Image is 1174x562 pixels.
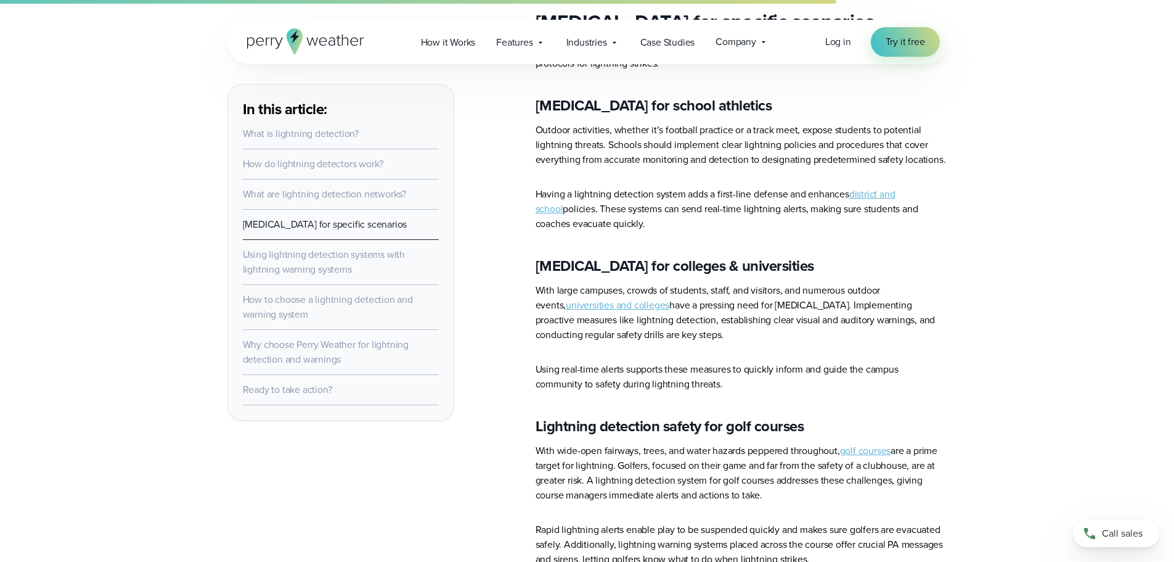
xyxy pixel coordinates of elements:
[536,283,947,342] p: With large campuses, crowds of students, staff, and visitors, and numerous outdoor events, have a...
[840,444,891,458] a: golf courses
[243,99,439,119] h3: In this article:
[630,30,706,55] a: Case Studies
[496,35,532,50] span: Features
[243,187,406,201] a: What are lightning detection networks?
[410,30,486,55] a: How it Works
[243,292,413,321] a: How to choose a lightning detection and warning system
[421,35,476,50] span: How it Works
[243,247,405,276] a: Using lightning detection systems with lightning warning systems
[566,35,607,50] span: Industries
[825,35,851,49] a: Log in
[536,9,947,34] h2: [MEDICAL_DATA] for specific scenarios
[640,35,695,50] span: Case Studies
[243,382,332,397] a: Ready to take action?
[871,27,940,57] a: Try it free
[1102,526,1143,541] span: Call sales
[1073,520,1159,547] a: Call sales
[886,35,925,49] span: Try it free
[243,217,407,231] a: [MEDICAL_DATA] for specific scenarios
[536,256,947,276] h3: [MEDICAL_DATA] for colleges & universities
[536,123,947,167] p: Outdoor activities, whether it’s football practice or a track meet, expose students to potential ...
[243,126,359,141] a: What is lightning detection?
[536,187,895,216] a: district and school
[566,298,669,312] a: universities and colleges
[536,187,947,231] p: Having a lightning detection system adds a first-line defense and enhances policies. These system...
[536,444,947,503] p: With wide-open fairways, trees, and water hazards peppered throughout, are a prime target for lig...
[536,416,947,436] h3: Lightning detection safety for golf courses
[243,337,409,366] a: Why choose Perry Weather for lightning detection and warnings
[243,157,384,171] a: How do lightning detectors work?
[536,362,947,392] p: Using real-time alerts supports these measures to quickly inform and guide the campus community t...
[536,96,947,115] h3: [MEDICAL_DATA] for school athletics
[715,35,756,49] span: Company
